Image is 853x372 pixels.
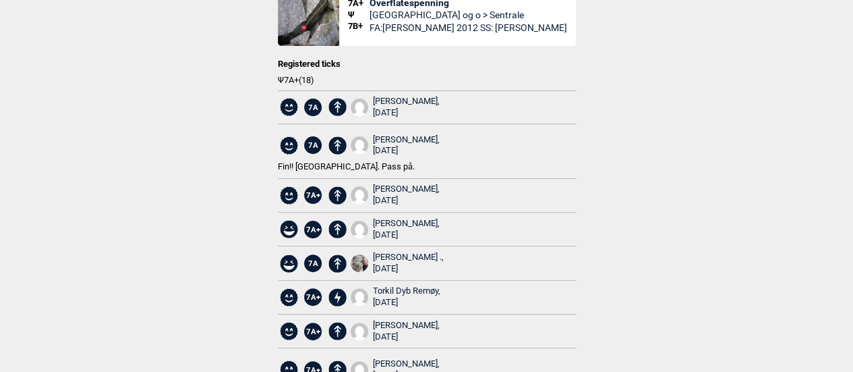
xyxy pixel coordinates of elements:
div: [DATE] [373,230,440,241]
span: 7B+ [348,21,370,32]
a: User fallback1[PERSON_NAME], [DATE] [351,320,440,343]
span: FA: [PERSON_NAME] 2012 SS: [PERSON_NAME] 2013 [370,22,567,34]
img: User fallback1 [351,288,368,306]
a: User fallback1[PERSON_NAME], [DATE] [351,134,440,157]
span: 7A+ [304,186,322,204]
img: User fallback1 [351,136,368,154]
span: 7A+ [304,288,322,306]
img: User fallback1 [351,99,368,116]
a: User fallback1Torkil Dyb Remøy, [DATE] [351,286,440,309]
div: [PERSON_NAME] ., [373,252,444,275]
span: 7A+ [304,221,322,238]
a: User fallback1[PERSON_NAME], [DATE] [351,218,440,241]
div: [DATE] [373,195,440,207]
span: Fin!! [GEOGRAPHIC_DATA]. Pass på. [278,161,415,171]
div: [DATE] [373,263,444,275]
span: [GEOGRAPHIC_DATA] og o > Sentrale [370,9,567,21]
div: Torkil Dyb Remøy, [373,286,440,309]
div: [PERSON_NAME], [373,320,440,343]
div: [DATE] [373,331,440,343]
a: User fallback1[PERSON_NAME], [DATE] [351,184,440,207]
div: [DATE] [373,107,440,119]
img: User fallback1 [351,323,368,340]
div: [DATE] [373,297,440,309]
div: [PERSON_NAME], [373,218,440,241]
img: User fallback1 [351,221,368,238]
span: 7A [304,136,322,154]
div: Registered ticks [278,59,576,70]
div: [DATE] [373,145,440,157]
a: 190275891 5735307039843517 253515035280988347 n[PERSON_NAME] ., [DATE] [351,252,444,275]
div: [PERSON_NAME], [373,184,440,207]
a: User fallback1[PERSON_NAME], [DATE] [351,96,440,119]
img: 190275891 5735307039843517 253515035280988347 n [351,255,368,272]
span: Ψ 7A+ ( 18 ) [278,75,576,86]
div: [PERSON_NAME], [373,134,440,157]
img: User fallback1 [351,186,368,204]
div: [PERSON_NAME], [373,96,440,119]
span: 7A+ [304,323,322,340]
span: 7A [304,99,322,116]
span: 7A [304,255,322,272]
